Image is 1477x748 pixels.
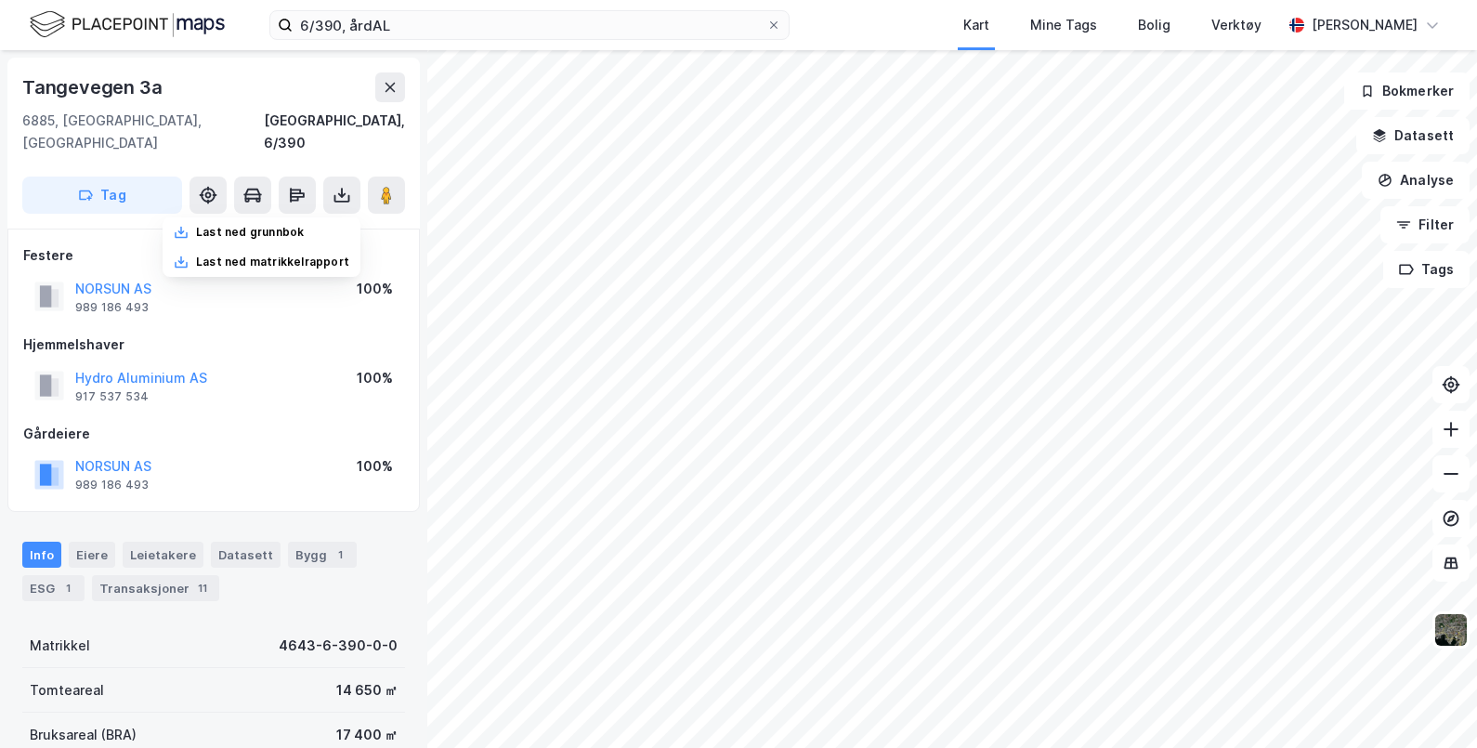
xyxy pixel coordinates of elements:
[193,579,212,597] div: 11
[22,542,61,568] div: Info
[123,542,203,568] div: Leietakere
[30,635,90,657] div: Matrikkel
[279,635,398,657] div: 4643-6-390-0-0
[30,679,104,702] div: Tomteareal
[357,278,393,300] div: 100%
[293,11,766,39] input: Søk på adresse, matrikkel, gårdeiere, leietakere eller personer
[264,110,405,154] div: [GEOGRAPHIC_DATA], 6/390
[211,542,281,568] div: Datasett
[336,679,398,702] div: 14 650 ㎡
[22,575,85,601] div: ESG
[1356,117,1470,154] button: Datasett
[75,478,149,492] div: 989 186 493
[357,455,393,478] div: 100%
[196,225,304,240] div: Last ned grunnbok
[23,334,404,356] div: Hjemmelshaver
[963,14,989,36] div: Kart
[1384,659,1477,748] iframe: Chat Widget
[1383,251,1470,288] button: Tags
[331,545,349,564] div: 1
[1380,206,1470,243] button: Filter
[1030,14,1097,36] div: Mine Tags
[1362,162,1470,199] button: Analyse
[357,367,393,389] div: 100%
[22,72,165,102] div: Tangevegen 3a
[69,542,115,568] div: Eiere
[196,255,349,269] div: Last ned matrikkelrapport
[1312,14,1418,36] div: [PERSON_NAME]
[23,423,404,445] div: Gårdeiere
[22,177,182,214] button: Tag
[288,542,357,568] div: Bygg
[22,110,264,154] div: 6885, [GEOGRAPHIC_DATA], [GEOGRAPHIC_DATA]
[30,8,225,41] img: logo.f888ab2527a4732fd821a326f86c7f29.svg
[75,389,149,404] div: 917 537 534
[59,579,77,597] div: 1
[1211,14,1261,36] div: Verktøy
[23,244,404,267] div: Festere
[92,575,219,601] div: Transaksjoner
[1433,612,1469,648] img: 9k=
[1344,72,1470,110] button: Bokmerker
[75,300,149,315] div: 989 186 493
[336,724,398,746] div: 17 400 ㎡
[1138,14,1170,36] div: Bolig
[30,724,137,746] div: Bruksareal (BRA)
